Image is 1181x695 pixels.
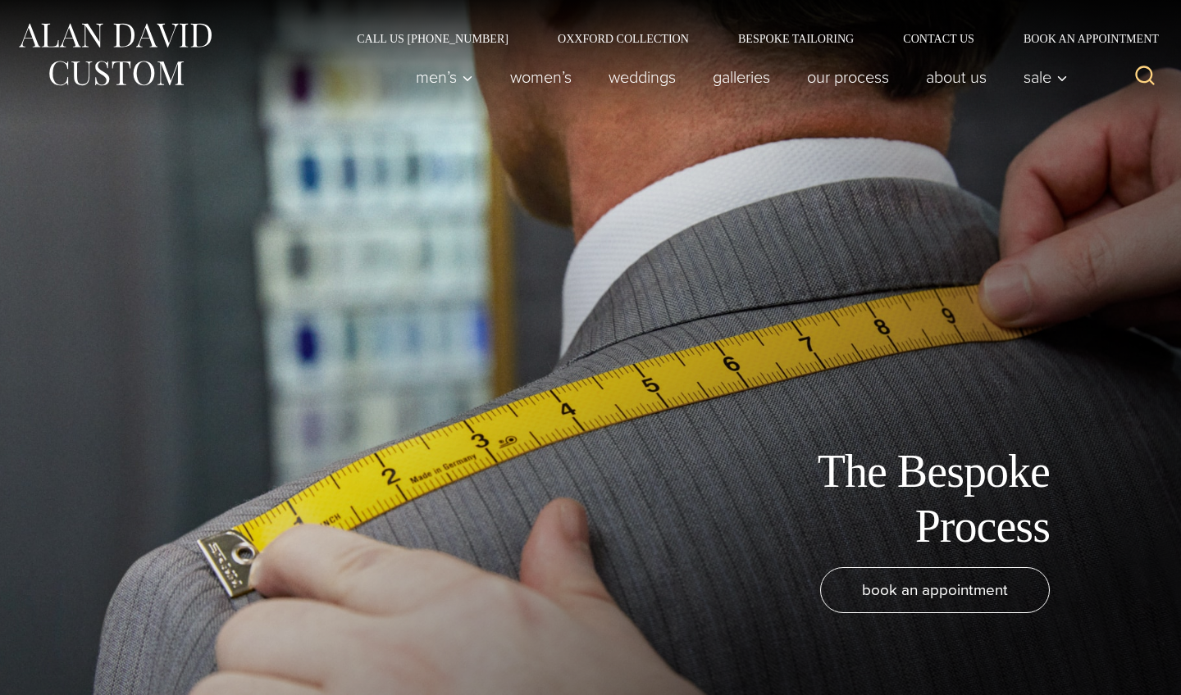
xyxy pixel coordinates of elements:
span: book an appointment [862,578,1008,602]
a: Bespoke Tailoring [714,33,878,44]
a: Book an Appointment [999,33,1165,44]
a: Galleries [695,61,789,93]
span: Sale [1024,69,1068,85]
nav: Secondary Navigation [332,33,1165,44]
a: Our Process [789,61,908,93]
a: book an appointment [820,567,1050,613]
a: weddings [590,61,695,93]
a: Contact Us [878,33,999,44]
a: Women’s [492,61,590,93]
span: Men’s [416,69,473,85]
img: Alan David Custom [16,18,213,91]
a: About Us [908,61,1005,93]
h1: The Bespoke Process [681,444,1050,554]
nav: Primary Navigation [398,61,1077,93]
a: Call Us [PHONE_NUMBER] [332,33,533,44]
a: Oxxford Collection [533,33,714,44]
button: View Search Form [1125,57,1165,97]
